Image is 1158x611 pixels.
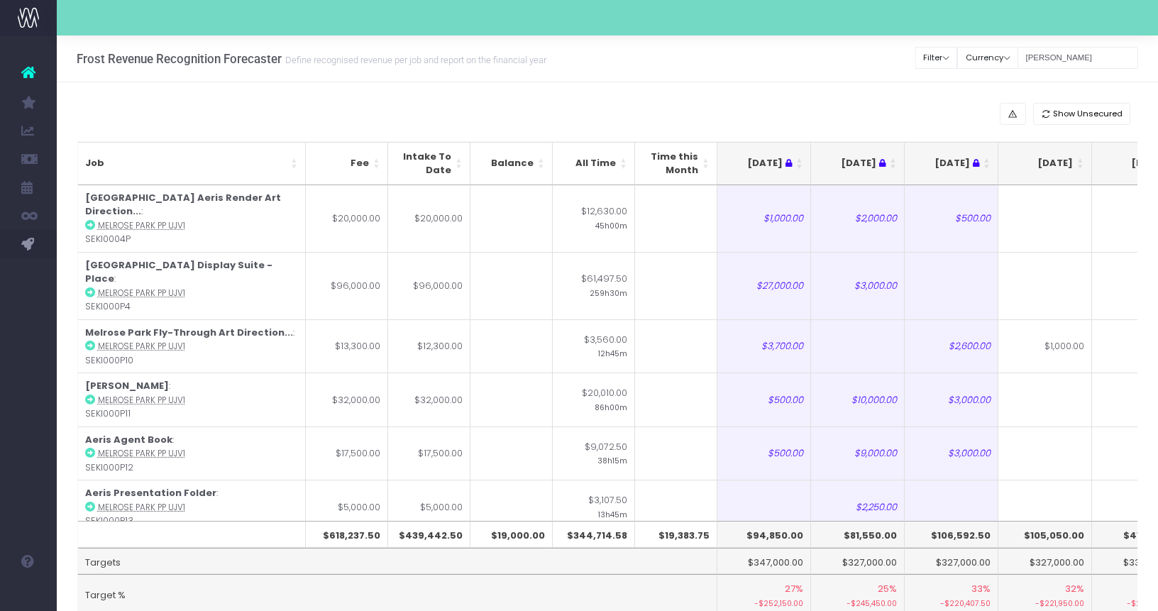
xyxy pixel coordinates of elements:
td: $2,600.00 [905,319,998,373]
td: $2,250.00 [811,480,905,534]
td: $500.00 [905,185,998,252]
td: $327,000.00 [998,548,1092,575]
td: $12,300.00 [388,319,470,373]
h3: Frost Revenue Recognition Forecaster [77,52,546,66]
th: Time this Month: activate to sort column ascending [635,142,717,185]
td: $27,000.00 [717,252,811,319]
th: Sep 25: activate to sort column ascending [998,142,1092,185]
td: $9,000.00 [811,426,905,480]
td: $12,630.00 [553,185,635,252]
td: $3,000.00 [811,252,905,319]
td: $3,560.00 [553,319,635,373]
th: Jun 25 : activate to sort column ascending [717,142,811,185]
td: $500.00 [717,426,811,480]
th: $106,592.50 [905,521,998,548]
td: $3,000.00 [905,373,998,426]
td: $5,000.00 [306,480,388,534]
td: $20,000.00 [388,185,470,252]
th: $439,442.50 [388,521,470,548]
strong: Melrose Park Fly-Through Art Direction... [85,326,293,339]
td: $17,500.00 [306,426,388,480]
input: Search... [1018,47,1138,69]
td: $3,000.00 [905,426,998,480]
small: -$220,407.50 [912,596,991,610]
td: : SEKI000P10 [78,319,306,373]
small: 38h15m [597,453,627,466]
strong: [GEOGRAPHIC_DATA] Aeris Render Art Direction... [85,191,281,219]
strong: [PERSON_NAME] [85,379,169,392]
td: $13,300.00 [306,319,388,373]
td: $347,000.00 [717,548,811,575]
td: $20,000.00 [306,185,388,252]
td: $61,497.50 [553,252,635,319]
abbr: Melrose Park PP UJV1 [98,287,185,299]
span: 32% [1065,582,1084,596]
td: Targets [78,548,717,575]
abbr: Melrose Park PP UJV1 [98,395,185,406]
td: : SEKI000P12 [78,426,306,480]
span: Show Unsecured [1053,108,1123,120]
small: 45h00m [595,219,627,231]
th: $105,050.00 [998,521,1092,548]
abbr: Melrose Park PP UJV1 [98,502,185,513]
td: $500.00 [717,373,811,426]
td: : SEKI0004P [78,185,306,252]
th: $81,550.00 [811,521,905,548]
img: images/default_profile_image.png [18,583,39,604]
th: Jul 25 : activate to sort column ascending [811,142,905,185]
th: $618,237.50 [306,521,388,548]
th: All Time: activate to sort column ascending [553,142,635,185]
td: $327,000.00 [811,548,905,575]
small: 259h30m [590,286,627,299]
span: 27% [785,582,803,596]
th: Job: activate to sort column ascending [78,142,306,185]
button: Filter [915,47,958,69]
td: $3,107.50 [553,480,635,534]
abbr: Melrose Park PP UJV1 [98,448,185,459]
abbr: Melrose Park PP UJV1 [98,341,185,352]
td: $32,000.00 [306,373,388,426]
small: -$252,150.00 [724,596,803,610]
th: $19,000.00 [470,521,553,548]
td: $17,500.00 [388,426,470,480]
td: $96,000.00 [306,252,388,319]
th: Aug 25 : activate to sort column ascending [905,142,998,185]
small: 12h45m [598,346,627,359]
small: 13h45m [598,507,627,520]
th: Fee: activate to sort column ascending [306,142,388,185]
button: Currency [957,47,1018,69]
abbr: Melrose Park PP UJV1 [98,220,185,231]
td: $1,000.00 [717,185,811,252]
td: $20,010.00 [553,373,635,426]
th: $19,383.75 [635,521,717,548]
td: $5,000.00 [388,480,470,534]
td: $32,000.00 [388,373,470,426]
small: Define recognised revenue per job and report on the financial year [282,52,546,66]
td: $327,000.00 [905,548,998,575]
th: Intake To Date: activate to sort column ascending [388,142,470,185]
td: $10,000.00 [811,373,905,426]
td: $1,000.00 [998,319,1092,373]
span: 33% [971,582,991,596]
th: $94,850.00 [717,521,811,548]
small: 86h00m [595,400,627,413]
strong: Aeris Agent Book [85,433,172,446]
th: $344,714.58 [553,521,635,548]
strong: Aeris Presentation Folder [85,486,216,500]
span: 25% [878,582,897,596]
td: : SEKI000P13 [78,480,306,534]
small: -$221,950.00 [1005,596,1084,610]
td: : SEKI000P4 [78,252,306,319]
button: Show Unsecured [1033,103,1131,125]
td: $96,000.00 [388,252,470,319]
td: $3,700.00 [717,319,811,373]
strong: [GEOGRAPHIC_DATA] Display Suite - Place [85,258,272,286]
th: Balance: activate to sort column ascending [470,142,553,185]
td: $2,000.00 [811,185,905,252]
td: : SEKI000P11 [78,373,306,426]
td: $9,072.50 [553,426,635,480]
small: -$245,450.00 [818,596,897,610]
